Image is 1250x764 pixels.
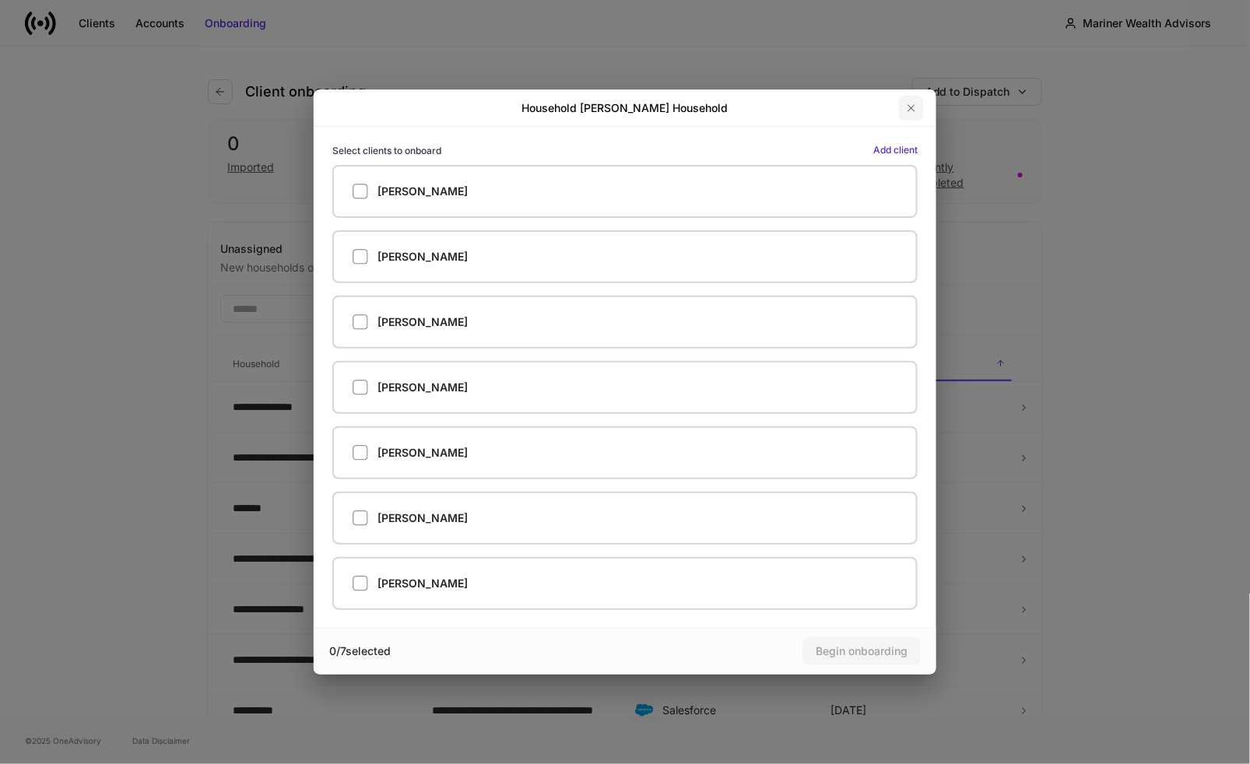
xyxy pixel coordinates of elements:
button: Begin onboarding [802,637,921,665]
label: [PERSON_NAME] [332,296,918,349]
label: [PERSON_NAME] [332,165,918,218]
h5: [PERSON_NAME] [377,314,468,330]
h5: [PERSON_NAME] [377,380,468,395]
h5: [PERSON_NAME] [377,249,468,265]
div: Begin onboarding [816,643,908,659]
label: [PERSON_NAME] [332,426,918,479]
h5: [PERSON_NAME] [377,510,468,526]
label: [PERSON_NAME] [332,361,918,414]
label: [PERSON_NAME] [332,557,918,610]
div: 0 / 7 selected [329,643,625,659]
h5: [PERSON_NAME] [377,576,468,591]
label: [PERSON_NAME] [332,492,918,545]
button: Add client [873,142,918,158]
h5: [PERSON_NAME] [377,184,468,199]
label: [PERSON_NAME] [332,230,918,283]
h6: Select clients to onboard [332,143,441,158]
h2: Household [PERSON_NAME] Household [522,100,729,116]
h5: [PERSON_NAME] [377,445,468,461]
